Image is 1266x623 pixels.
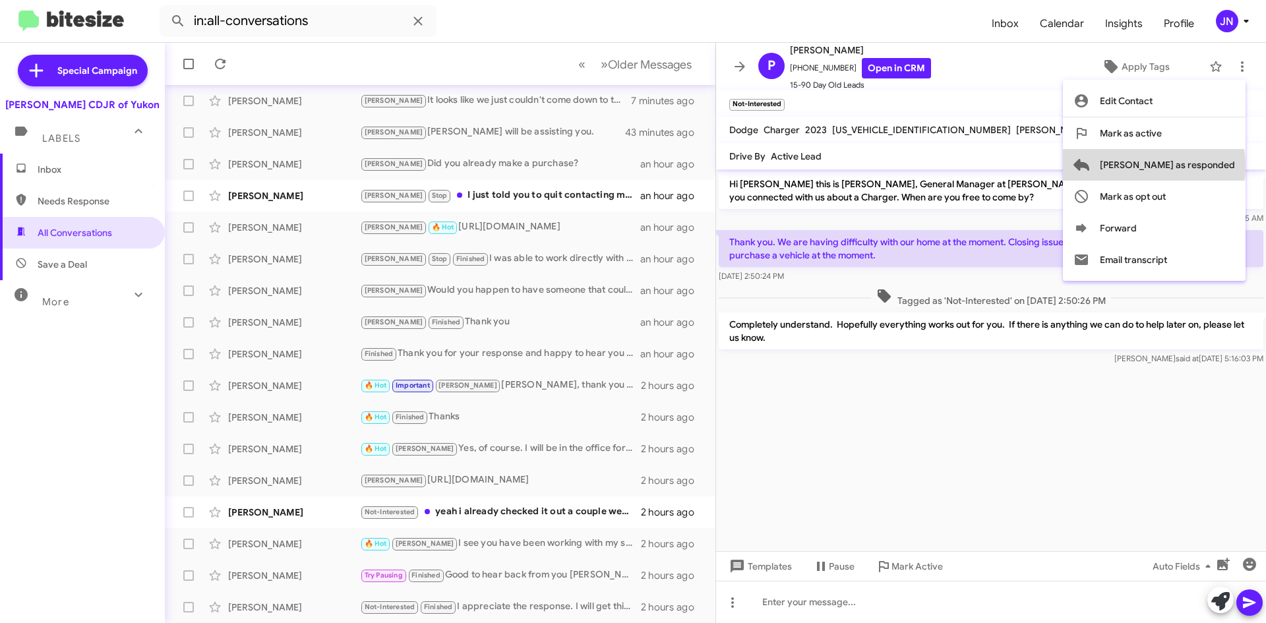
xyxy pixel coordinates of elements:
[1100,117,1162,149] span: Mark as active
[1100,149,1235,181] span: [PERSON_NAME] as responded
[1100,85,1153,117] span: Edit Contact
[1100,181,1166,212] span: Mark as opt out
[1063,212,1246,244] button: Forward
[1063,244,1246,276] button: Email transcript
